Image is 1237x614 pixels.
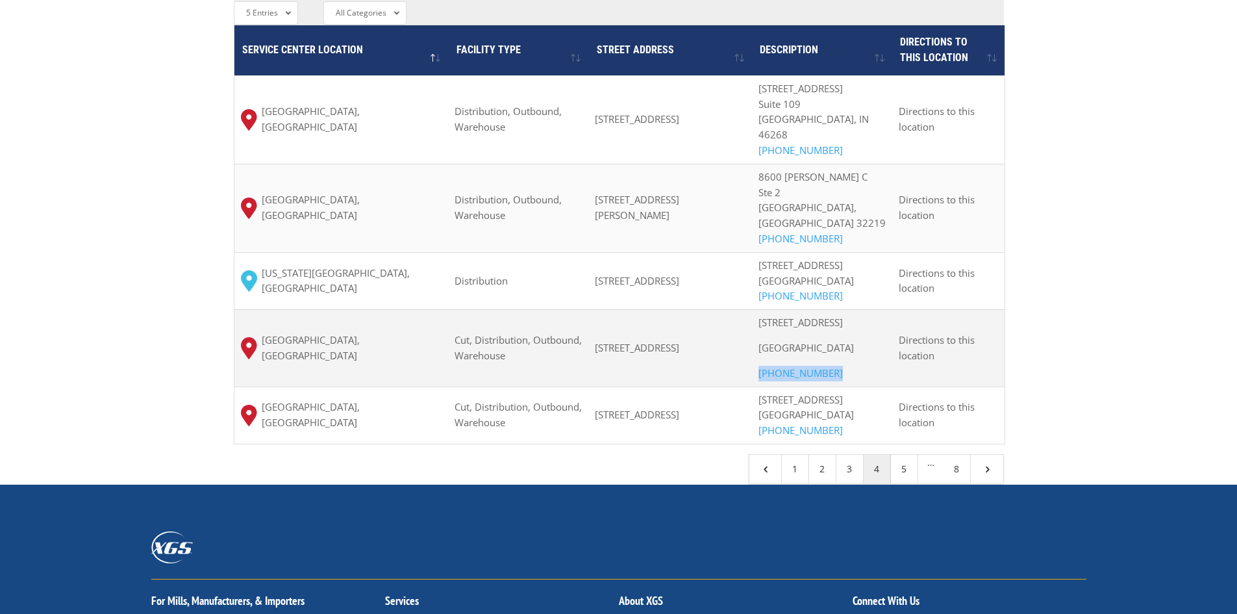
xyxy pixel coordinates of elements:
th: Street Address: activate to sort column ascending [588,25,752,75]
img: xgs-icon-map-pin-red.svg [241,405,257,426]
span: Cut, Distribution, Outbound, Warehouse [455,400,582,429]
span: Cut, Distribution, Outbound, Warehouse [455,333,582,362]
th: Facility Type : activate to sort column ascending [448,25,588,75]
a: [PHONE_NUMBER] [758,232,843,245]
h2: Connect With Us [853,595,1086,613]
a: [PHONE_NUMBER] [758,424,843,437]
span: [GEOGRAPHIC_DATA], IN 46268 [758,112,869,141]
p: [STREET_ADDRESS] [758,315,886,340]
span: Description [760,44,818,56]
span: Directions to this location [900,36,968,64]
img: xgs-icon-map-pin-red.svg [241,337,257,359]
span: [GEOGRAPHIC_DATA] [758,274,854,287]
a: 5 [891,455,918,483]
span: 5 Entries [246,7,278,18]
span: 5 [981,463,993,475]
span: … [918,455,943,483]
span: [US_STATE][GEOGRAPHIC_DATA], [GEOGRAPHIC_DATA] [262,266,442,297]
img: xgs-icon-map-pin-red.svg [241,109,257,131]
span: Distribution, Outbound, Warehouse [455,193,562,222]
span: Distribution [455,274,508,287]
span: 4 [760,463,771,475]
th: Directions to this location: activate to sort column ascending [892,25,1005,75]
span: [STREET_ADDRESS][PERSON_NAME] [595,193,679,222]
span: [STREET_ADDRESS] [595,274,679,287]
span: [STREET_ADDRESS] [595,341,679,354]
a: [PHONE_NUMBER] [758,144,843,157]
span: [STREET_ADDRESS] [758,259,843,272]
span: [STREET_ADDRESS] [758,82,843,95]
span: [GEOGRAPHIC_DATA], [GEOGRAPHIC_DATA] [262,104,442,135]
span: Suite 109 [758,97,801,110]
a: 2 [809,455,836,483]
a: 4 [864,455,891,483]
span: Distribution, Outbound, Warehouse [455,105,562,133]
span: Directions to this location [899,266,975,295]
a: Services [385,593,419,608]
span: All Categories [336,7,386,18]
span: Facility Type [456,44,521,56]
span: [GEOGRAPHIC_DATA], [GEOGRAPHIC_DATA] [262,400,442,431]
p: [GEOGRAPHIC_DATA] [758,340,886,366]
span: [STREET_ADDRESS] [758,393,843,406]
a: For Mills, Manufacturers, & Importers [151,593,305,608]
span: Directions to this location [899,193,975,222]
th: Description : activate to sort column ascending [752,25,892,75]
a: [PHONE_NUMBER] [758,289,843,302]
span: Directions to this location [899,400,975,429]
span: Directions to this location [899,333,975,362]
a: 8 [943,455,971,483]
span: [GEOGRAPHIC_DATA] [758,408,854,421]
a: About XGS [619,593,663,608]
a: 1 [782,455,809,483]
span: [GEOGRAPHIC_DATA], [GEOGRAPHIC_DATA] 32219 [758,201,886,229]
span: [GEOGRAPHIC_DATA], [GEOGRAPHIC_DATA] [262,333,442,364]
img: XGS_Icon_Map_Pin_Aqua.png [241,270,257,292]
span: [STREET_ADDRESS] [595,112,679,125]
a: 3 [836,455,864,483]
span: [GEOGRAPHIC_DATA], [GEOGRAPHIC_DATA] [262,192,442,224]
span: Service center location [242,44,363,56]
span: Street Address [597,44,674,56]
a: [PHONE_NUMBER] [758,366,843,379]
th: Service center location : activate to sort column descending [234,25,449,75]
span: Directions to this location [899,105,975,133]
span: [STREET_ADDRESS] [595,408,679,421]
img: XGS_Logos_ALL_2024_All_White [151,531,193,563]
img: xgs-icon-map-pin-red.svg [241,198,257,219]
span: Ste 2 [758,186,781,199]
span: 8600 [PERSON_NAME] C [758,170,868,183]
